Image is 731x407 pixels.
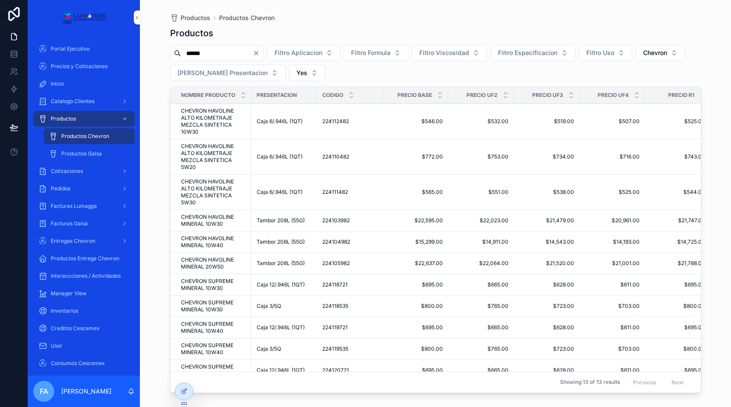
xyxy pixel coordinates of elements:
[453,260,508,267] span: $22,064.00
[322,238,350,245] span: 224104982
[257,118,303,125] span: Caja 6/.946L (1QT)
[257,189,303,196] span: Caja 6/.946L (1QT)
[51,307,78,314] span: Inventarios
[33,163,135,179] a: Cotizaciones
[650,189,705,196] span: $544.00
[519,189,574,196] a: $538.00
[453,189,508,196] span: $551.00
[585,260,640,267] span: $21,001.00
[257,281,305,288] span: Caja 12/.946L (1QT)
[40,386,48,397] span: FA
[322,324,348,331] span: 224119721
[585,238,640,245] span: $14,193.00
[181,214,246,228] a: CHEVRON HAVOLINE MINERAL 10W30
[388,281,443,288] a: $695.00
[519,118,574,125] span: $519.00
[322,367,377,374] a: 224120721
[585,118,640,125] span: $507.00
[257,324,312,331] a: Caja 12/.946L (1QT)
[33,321,135,336] a: Creditos Cescemex
[257,238,312,245] a: Tambor 208L (55G)
[519,367,574,374] a: $628.00
[289,65,325,81] button: Select Button
[532,92,563,99] span: Precio UF3
[650,217,705,224] a: $21,747.00
[267,45,340,61] button: Select Button
[181,143,246,171] a: CHEVRON HAVOLINE ALTO KILOMETRAJE MEZCLA SINTETICA 5W20
[453,153,508,160] span: $753.00
[322,367,349,374] span: 224120721
[650,118,705,125] span: $525.00
[181,256,246,270] a: CHEVRON HAVOLINE MINERAL 20W50
[388,118,443,125] span: $546.00
[388,324,443,331] span: $695.00
[388,345,443,352] span: $800.00
[453,303,508,310] a: $765.00
[33,111,135,127] a: Productos
[257,260,305,267] span: Tambor 208L (55G)
[585,345,640,352] a: $703.00
[257,324,305,331] span: Caja 12/.946L (1QT)
[33,286,135,301] a: Manager View
[585,153,640,160] a: $716.00
[519,260,574,267] span: $21,520.00
[650,238,705,245] a: $14,725.00
[585,189,640,196] a: $525.00
[388,189,443,196] a: $565.00
[33,303,135,319] a: Inventarios
[51,238,95,245] span: Entregas Chevron
[453,367,508,374] a: $665.00
[322,345,377,352] a: 224119535
[519,303,574,310] span: $723.00
[181,278,246,292] a: CHEVRON SUPREME MINERAL 10W30
[33,251,135,266] a: Productos Entrega Chevron
[62,10,106,24] img: App logo
[585,303,640,310] span: $703.00
[453,281,508,288] span: $665.00
[257,281,312,288] a: Caja 12/.946L (1QT)
[453,238,508,245] a: $14,911.00
[650,153,705,160] a: $743.00
[51,272,121,279] span: Interaccciones / Actividades
[322,345,348,352] span: 224119535
[519,217,574,224] a: $21,479.00
[51,45,90,52] span: Portal Ejecutivo
[257,153,312,160] a: Caja 6/.946L (1QT)
[519,324,574,331] span: $628.00
[453,118,508,125] a: $532.00
[178,69,268,77] span: [PERSON_NAME] Presentacion
[33,41,135,57] a: Portal Ejecutivo
[650,303,705,310] span: $800.00
[33,59,135,74] a: Precios y Cotizaciones
[181,178,246,206] a: CHEVRON HAVOLINE ALTO KILOMETRAJE MEZCLA SINTETICA 5W30
[181,92,235,99] span: Nombre Producto
[181,363,246,377] a: CHEVRON SUPREME MINERAL 20W50
[181,235,246,249] span: CHEVRON HAVOLINE MINERAL 10W40
[44,128,135,144] a: Productos Chevron
[51,115,76,122] span: Productos
[51,63,108,70] span: Precios y Cotizaciones
[650,281,705,288] a: $695.00
[322,281,348,288] span: 224118721
[181,107,246,135] span: CHEVRON HAVOLINE ALTO KILOMETRAJE MEZCLA SINTETICA 10W30
[650,324,705,331] span: $695.00
[257,217,312,224] a: Tambor 208L (55G)
[257,367,305,374] span: Caja 12/.946L (1QT)
[453,217,508,224] a: $22,023.00
[519,281,574,288] span: $628.00
[257,92,297,99] span: Presentacion
[51,342,63,349] span: User
[412,45,487,61] button: Select Button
